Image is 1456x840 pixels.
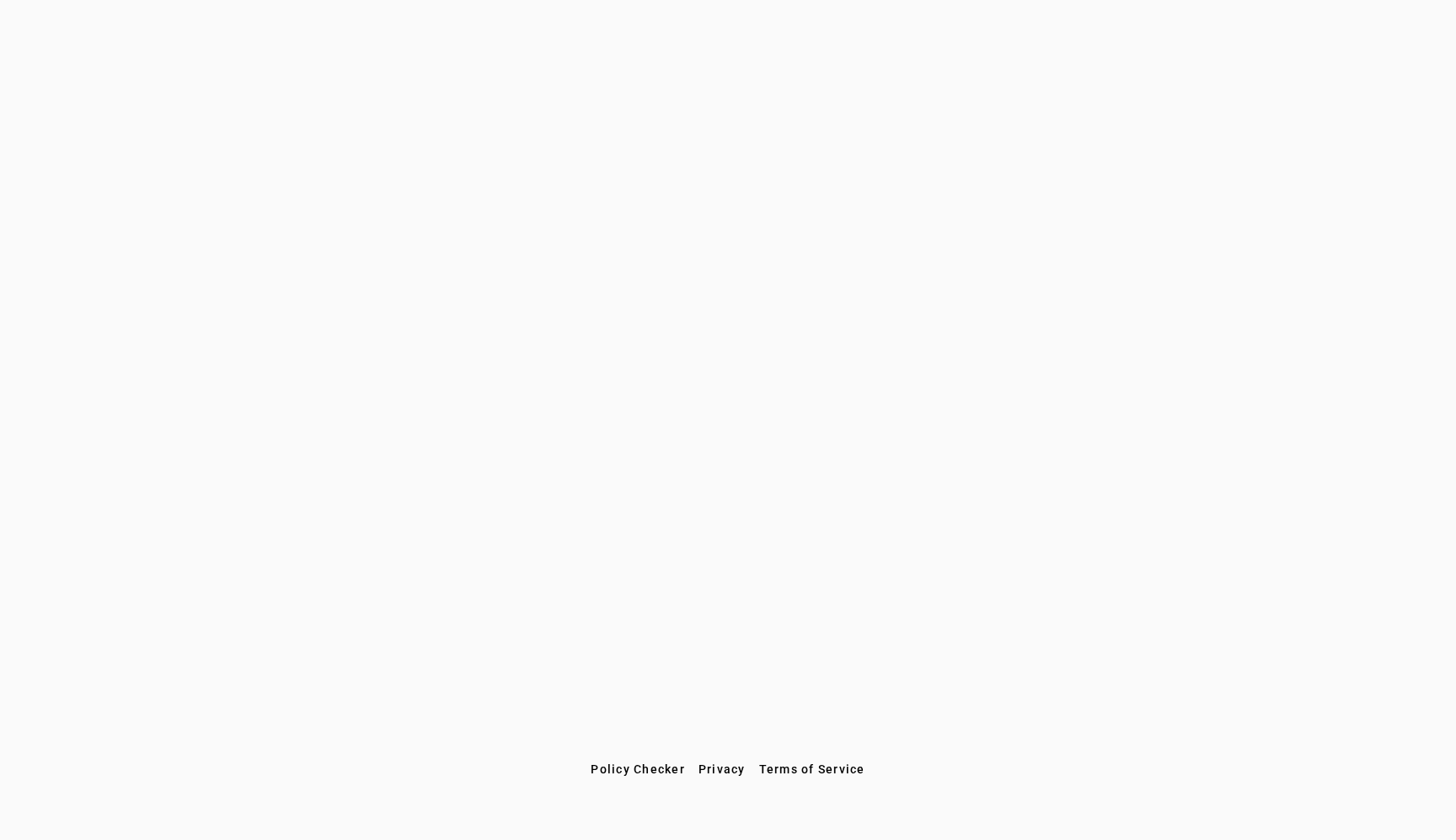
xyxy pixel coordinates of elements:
[584,754,692,784] button: Policy Checker
[591,762,685,776] span: Policy Checker
[752,754,872,784] button: Terms of Service
[692,754,752,784] button: Privacy
[759,762,865,776] span: Terms of Service
[699,762,746,776] span: Privacy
